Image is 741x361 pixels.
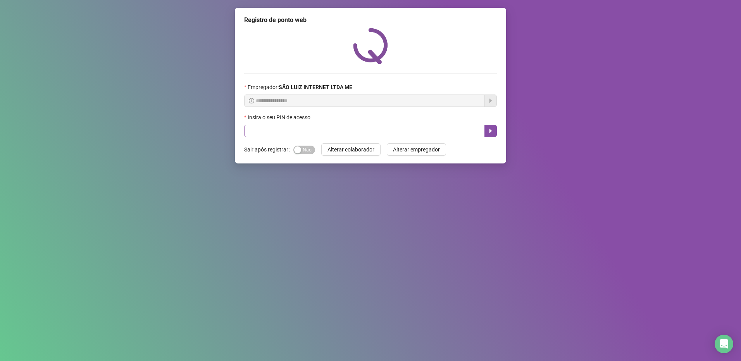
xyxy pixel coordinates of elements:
span: Alterar colaborador [327,145,374,154]
span: Alterar empregador [393,145,440,154]
span: info-circle [249,98,254,103]
div: Registro de ponto web [244,15,497,25]
label: Insira o seu PIN de acesso [244,113,315,122]
span: caret-right [488,128,494,134]
span: Empregador : [248,83,352,91]
strong: SÃO LUIZ INTERNET LTDA ME [279,84,352,90]
div: Open Intercom Messenger [715,335,733,353]
button: Alterar empregador [387,143,446,156]
button: Alterar colaborador [321,143,381,156]
label: Sair após registrar [244,143,293,156]
img: QRPoint [353,28,388,64]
